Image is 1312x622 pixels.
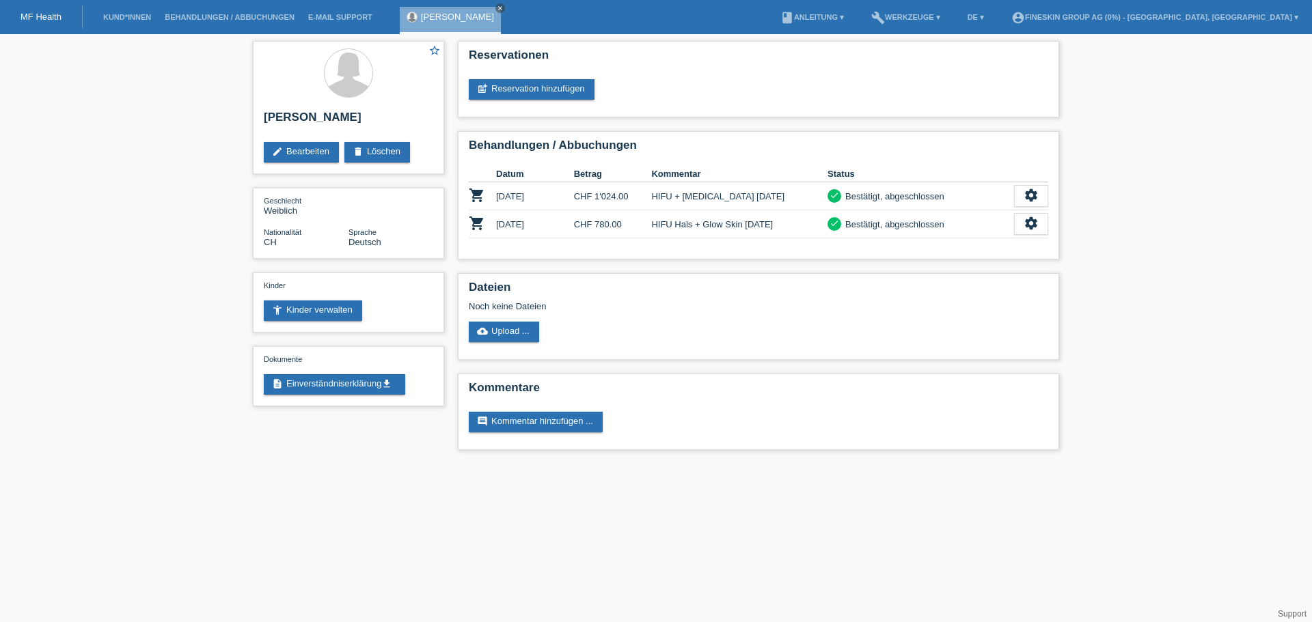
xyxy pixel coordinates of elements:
[344,142,410,162] a: deleteLöschen
[574,166,652,182] th: Betrag
[469,139,1048,159] h2: Behandlungen / Abbuchungen
[158,13,301,21] a: Behandlungen / Abbuchungen
[272,146,283,157] i: edit
[348,237,381,247] span: Deutsch
[428,44,441,59] a: star_border
[1004,13,1305,21] a: account_circleFineSkin Group AG (0%) - [GEOGRAPHIC_DATA], [GEOGRAPHIC_DATA] ▾
[469,412,603,432] a: commentKommentar hinzufügen ...
[264,355,302,363] span: Dokumente
[780,11,794,25] i: book
[477,83,488,94] i: post_add
[1011,11,1025,25] i: account_circle
[497,5,504,12] i: close
[477,416,488,427] i: comment
[871,11,885,25] i: build
[96,13,158,21] a: Kund*innen
[496,166,574,182] th: Datum
[264,195,348,216] div: Weiblich
[264,142,339,162] a: editBearbeiten
[469,48,1048,69] h2: Reservationen
[574,210,652,238] td: CHF 780.00
[272,305,283,315] i: accessibility_new
[264,237,277,247] span: Schweiz
[428,44,441,57] i: star_border
[264,228,301,236] span: Nationalität
[961,13,991,21] a: DE ▾
[264,300,362,321] a: accessibility_newKinder verwalten
[651,166,828,182] th: Kommentar
[353,146,364,157] i: delete
[264,111,433,131] h2: [PERSON_NAME]
[421,12,494,22] a: [PERSON_NAME]
[272,378,283,389] i: description
[264,281,286,289] span: Kinder
[264,374,405,395] a: descriptionEinverständniserklärungget_app
[496,210,574,238] td: [DATE]
[830,190,839,200] i: check
[469,215,485,231] i: POSP00027709
[1278,609,1307,619] a: Support
[469,187,485,203] i: POSP00027361
[20,12,61,22] a: MF Health
[830,218,839,228] i: check
[841,217,944,231] div: Bestätigt, abgeschlossen
[381,378,392,389] i: get_app
[841,189,944,203] div: Bestätigt, abgeschlossen
[495,3,505,13] a: close
[651,182,828,210] td: HIFU + [MEDICAL_DATA] [DATE]
[774,13,851,21] a: bookAnleitung ▾
[469,281,1048,301] h2: Dateien
[469,381,1048,401] h2: Kommentare
[469,79,594,100] a: post_addReservation hinzufügen
[651,210,828,238] td: HIFU Hals + Glow Skin [DATE]
[301,13,379,21] a: E-Mail Support
[496,182,574,210] td: [DATE]
[348,228,377,236] span: Sprache
[264,197,301,205] span: Geschlecht
[574,182,652,210] td: CHF 1'024.00
[469,322,539,342] a: cloud_uploadUpload ...
[469,301,886,311] div: Noch keine Dateien
[477,326,488,337] i: cloud_upload
[864,13,947,21] a: buildWerkzeuge ▾
[1024,216,1039,231] i: settings
[828,166,1014,182] th: Status
[1024,188,1039,203] i: settings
